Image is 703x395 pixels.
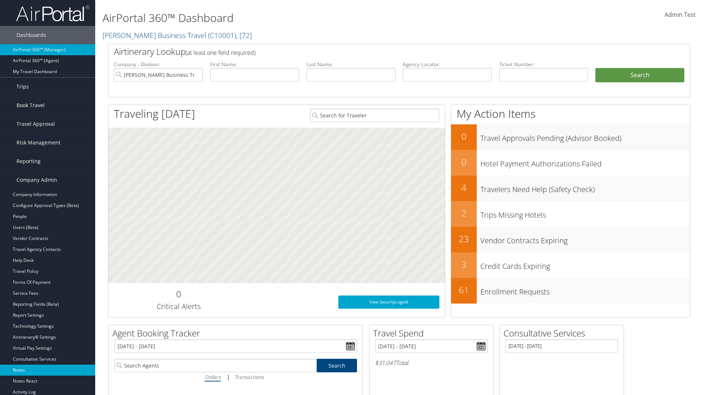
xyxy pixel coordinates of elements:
h3: Critical Alerts [114,301,243,312]
a: 0Travel Approvals Pending (Advisor Booked) [451,124,690,150]
a: Admin Test [665,4,696,26]
h6: Total [375,359,488,367]
h2: 23 [451,233,477,245]
span: Reporting [16,152,41,170]
h3: Travelers Need Help (Safety Check) [480,181,690,195]
h2: Agent Booking Tracker [112,327,362,339]
span: Company Admin [16,171,57,189]
a: 2Trips Missing Hotels [451,201,690,227]
a: View SecurityLogic® [338,296,439,309]
a: 23Vendor Contracts Expiring [451,227,690,252]
h2: 61 [451,284,477,296]
h2: 2 [451,207,477,219]
a: [PERSON_NAME] Business Travel [103,30,252,40]
img: airportal-logo.png [16,5,89,22]
label: Agency Locator: [403,61,492,68]
input: Search for Traveler [310,109,439,122]
a: 3Credit Cards Expiring [451,252,690,278]
span: Book Travel [16,96,45,114]
h2: Airtinerary Lookup [114,45,636,58]
span: (at least one field required) [186,49,256,57]
h2: 4 [451,181,477,194]
span: Risk Management [16,133,60,152]
i: Dollars [205,373,221,380]
a: 0Hotel Payment Authorizations Failed [451,150,690,176]
h3: Vendor Contracts Expiring [480,232,690,246]
h1: My Action Items [451,106,690,121]
a: 61Enrollment Requests [451,278,690,304]
a: 4Travelers Need Help (Safety Check) [451,176,690,201]
h2: 3 [451,258,477,271]
span: $31,047 [375,359,396,367]
label: Company - Division: [114,61,203,68]
button: Search [595,68,684,83]
h2: 0 [451,156,477,168]
h2: 0 [451,130,477,143]
div: | [114,372,357,381]
h3: Hotel Payment Authorizations Failed [480,155,690,169]
span: ( C10001 ) [208,30,236,40]
span: Admin Test [665,11,696,19]
h3: Travel Approvals Pending (Advisor Booked) [480,129,690,143]
label: Last Name: [306,61,395,68]
span: Travel Approval [16,115,55,133]
span: , [ 72 ] [236,30,252,40]
h3: Trips Missing Hotels [480,206,690,220]
input: Search Agents [114,359,316,372]
a: Search [317,359,357,372]
h2: Consultative Services [503,327,624,339]
h3: Enrollment Requests [480,283,690,297]
h3: Credit Cards Expiring [480,257,690,271]
label: Ticket Number: [499,61,588,68]
h2: Travel Spend [373,327,493,339]
h2: 0 [114,288,243,300]
span: Trips [16,78,29,96]
h1: Traveling [DATE] [114,106,195,121]
span: Dashboards [16,26,46,44]
h1: AirPortal 360™ Dashboard [103,10,498,26]
label: First Name: [210,61,299,68]
i: Transactions [234,373,264,380]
